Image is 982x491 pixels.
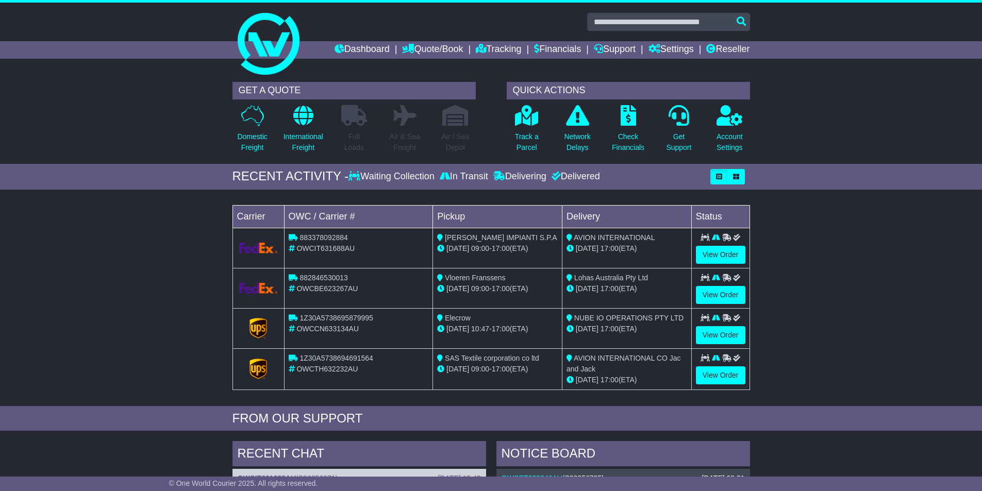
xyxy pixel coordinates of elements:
p: Air / Sea Depot [442,131,470,153]
div: (ETA) [567,243,687,254]
div: - (ETA) [437,364,558,375]
span: 09:00 [471,365,489,373]
a: Dashboard [335,41,390,59]
a: Support [594,41,636,59]
span: OWCIT631688AU [296,244,355,252]
div: - (ETA) [437,283,558,294]
span: [DATE] [446,284,469,293]
span: 1Z30A5738694691564 [299,354,373,362]
span: S00256705 [564,474,602,482]
a: View Order [696,326,745,344]
span: SAS Textile corporation co ltd [445,354,539,362]
div: - (ETA) [437,243,558,254]
span: [DATE] [576,376,598,384]
span: [DATE] [576,284,598,293]
div: [DATE] 15:43 [438,474,480,483]
a: Financials [534,41,581,59]
span: 17:00 [492,365,510,373]
span: 10:47 [471,325,489,333]
span: 17:00 [601,376,619,384]
a: DomesticFreight [237,105,268,159]
div: [DATE] 08:31 [702,474,744,483]
a: Quote/Book [402,41,463,59]
span: [DATE] [446,325,469,333]
div: Delivering [491,171,549,182]
span: AVION INTERNATIONAL [574,233,655,242]
span: Elecrow [445,314,471,322]
span: Lohas Australia Pty Ltd [574,274,648,282]
span: [DATE] [446,244,469,252]
div: RECENT ACTIVITY - [232,169,349,184]
td: Status [691,205,750,228]
div: FROM OUR SUPPORT [232,411,750,426]
td: Delivery [562,205,691,228]
span: [DATE] [446,365,469,373]
a: Track aParcel [514,105,539,159]
a: View Order [696,286,745,304]
span: S00256971 [298,474,336,482]
div: In Transit [437,171,491,182]
span: Vloeren Franssens [445,274,506,282]
p: Get Support [666,131,691,153]
p: Air & Sea Freight [390,131,420,153]
td: OWC / Carrier # [284,205,433,228]
span: 1Z30A5738695879995 [299,314,373,322]
div: (ETA) [567,324,687,334]
img: GetCarrierServiceLogo [249,318,267,338]
span: [DATE] [576,244,598,252]
div: (ETA) [567,375,687,385]
span: OWCTH632232AU [296,365,358,373]
span: 17:00 [492,244,510,252]
a: CheckFinancials [611,105,645,159]
div: - (ETA) [437,324,558,334]
span: 17:00 [601,325,619,333]
div: GET A QUOTE [232,82,476,99]
div: (ETA) [567,283,687,294]
span: [PERSON_NAME] IMPIANTI S.P.A [445,233,557,242]
a: NetworkDelays [563,105,591,159]
p: International Freight [284,131,323,153]
span: 17:00 [492,325,510,333]
div: QUICK ACTIONS [507,82,750,99]
span: [DATE] [576,325,598,333]
div: RECENT CHAT [232,441,486,469]
div: Delivered [549,171,600,182]
div: NOTICE BOARD [496,441,750,469]
p: Full Loads [341,131,367,153]
span: 882846530013 [299,274,347,282]
a: Settings [648,41,694,59]
div: Waiting Collection [348,171,437,182]
span: 17:00 [601,284,619,293]
img: GetCarrierServiceLogo [239,283,278,294]
td: Pickup [433,205,562,228]
a: OWCIT631688AU [238,474,296,482]
a: InternationalFreight [283,105,324,159]
span: NUBE IO OPERATIONS PTY LTD [574,314,684,322]
a: Reseller [706,41,750,59]
p: Network Delays [564,131,590,153]
span: AVION INTERNATIONAL CO Jac and Jack [567,354,681,373]
a: View Order [696,366,745,384]
a: OWCPT628346AU [502,474,562,482]
p: Domestic Freight [237,131,267,153]
span: OWCCN633134AU [296,325,359,333]
span: 17:00 [601,244,619,252]
div: ( ) [238,474,481,483]
span: 17:00 [492,284,510,293]
span: 09:00 [471,244,489,252]
p: Check Financials [612,131,644,153]
a: AccountSettings [716,105,743,159]
span: © One World Courier 2025. All rights reserved. [169,479,318,487]
div: ( ) [502,474,745,483]
span: 09:00 [471,284,489,293]
img: GetCarrierServiceLogo [249,359,267,379]
p: Account Settings [717,131,743,153]
p: Track a Parcel [515,131,539,153]
span: OWCBE623267AU [296,284,358,293]
a: Tracking [476,41,521,59]
td: Carrier [232,205,284,228]
img: GetCarrierServiceLogo [239,243,278,253]
span: 883378092884 [299,233,347,242]
a: View Order [696,246,745,264]
a: GetSupport [665,105,692,159]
